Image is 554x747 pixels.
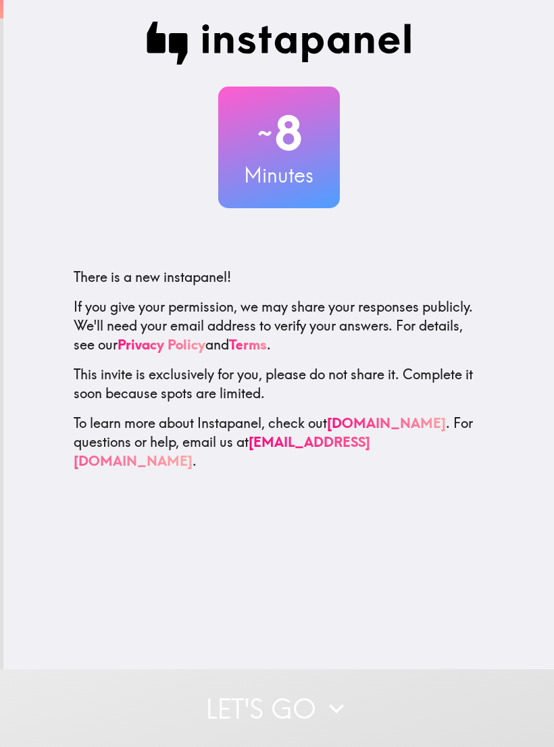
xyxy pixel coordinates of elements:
a: [EMAIL_ADDRESS][DOMAIN_NAME] [74,433,370,469]
h2: 8 [218,105,340,161]
h3: Minutes [218,161,340,189]
p: To learn more about Instapanel, check out . For questions or help, email us at . [74,414,484,471]
a: Terms [229,336,267,353]
p: If you give your permission, we may share your responses publicly. We'll need your email address ... [74,297,484,354]
p: This invite is exclusively for you, please do not share it. Complete it soon because spots are li... [74,365,484,403]
span: ~ [255,113,274,153]
a: Privacy Policy [118,336,205,353]
img: Instapanel [147,22,411,65]
a: [DOMAIN_NAME] [327,414,446,431]
span: There is a new instapanel! [74,268,231,285]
